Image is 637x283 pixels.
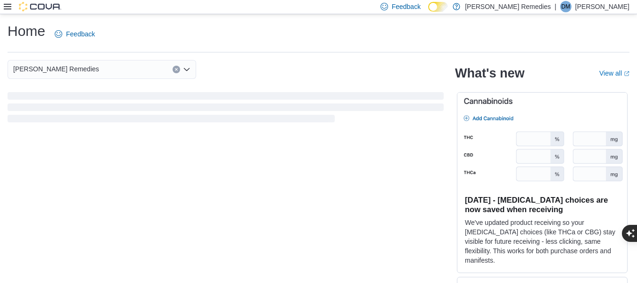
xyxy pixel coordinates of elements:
h2: What's new [455,66,524,81]
p: [PERSON_NAME] [575,1,629,12]
p: | [554,1,556,12]
span: [PERSON_NAME] Remedies [13,63,99,75]
svg: External link [624,71,629,77]
button: Clear input [173,66,180,73]
span: Feedback [392,2,421,11]
span: DM [562,1,571,12]
img: Cova [19,2,61,11]
span: Loading [8,94,444,124]
div: Damon Mouss [560,1,571,12]
a: Feedback [51,25,99,43]
p: [PERSON_NAME] Remedies [465,1,551,12]
span: Feedback [66,29,95,39]
input: Dark Mode [428,2,448,12]
h3: [DATE] - [MEDICAL_DATA] choices are now saved when receiving [465,195,620,214]
h1: Home [8,22,45,41]
a: View allExternal link [599,69,629,77]
button: Open list of options [183,66,190,73]
p: We've updated product receiving so your [MEDICAL_DATA] choices (like THCa or CBG) stay visible fo... [465,218,620,265]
